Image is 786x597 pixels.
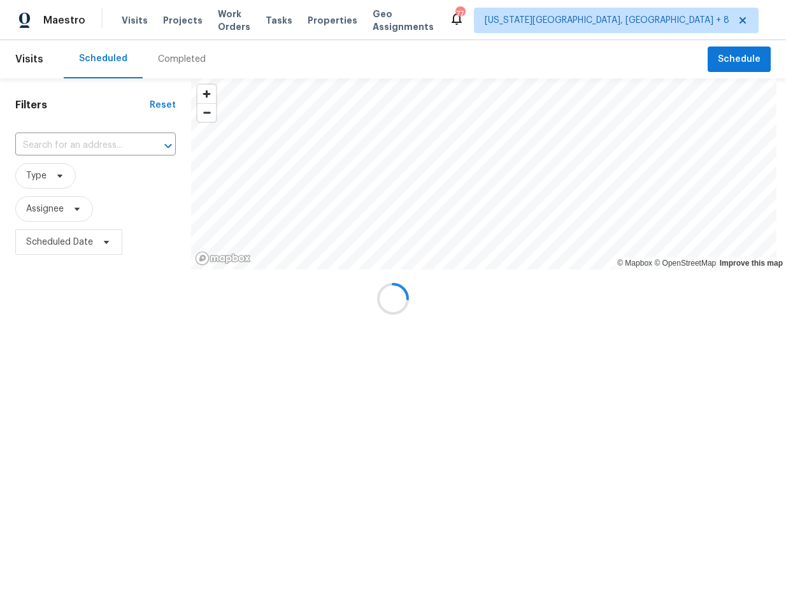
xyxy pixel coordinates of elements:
[617,259,652,268] a: Mapbox
[455,8,464,20] div: 77
[197,104,216,122] span: Zoom out
[720,259,783,268] a: Improve this map
[654,259,716,268] a: OpenStreetMap
[197,85,216,103] button: Zoom in
[197,103,216,122] button: Zoom out
[195,251,251,266] a: Mapbox homepage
